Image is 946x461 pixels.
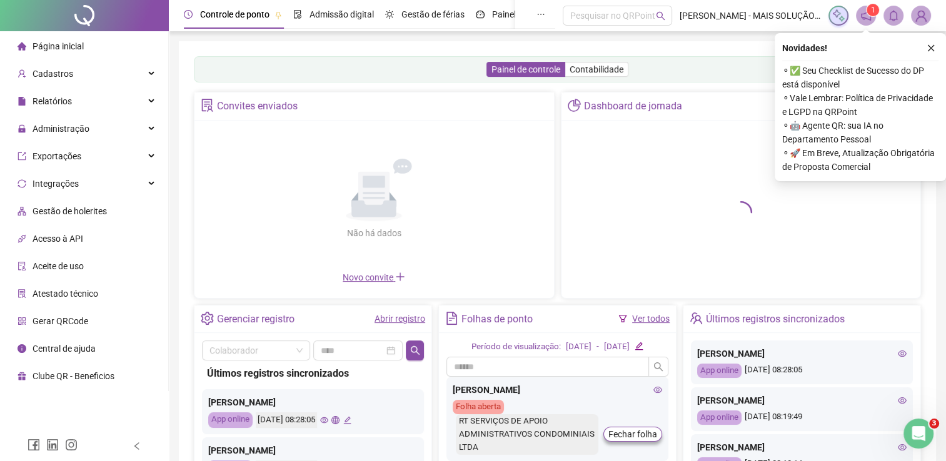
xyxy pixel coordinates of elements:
[208,444,418,457] div: [PERSON_NAME]
[18,262,26,270] span: audit
[208,395,418,409] div: [PERSON_NAME]
[343,272,405,282] span: Novo convite
[912,6,930,25] img: 2409
[33,261,84,271] span: Aceite de uso
[782,64,938,91] span: ⚬ ✅ Seu Checklist de Sucesso do DP está disponível
[697,410,907,425] div: [DATE] 08:19:49
[46,439,59,451] span: linkedin
[632,314,670,324] a: Ver todos
[217,309,294,330] div: Gerenciar registro
[697,410,742,425] div: App online
[706,309,845,330] div: Últimos registros sincronizados
[898,349,907,358] span: eye
[867,4,879,16] sup: 1
[33,316,88,326] span: Gerar QRCode
[888,10,899,21] span: bell
[18,124,26,133] span: lock
[184,10,193,19] span: clock-circle
[208,412,253,428] div: App online
[635,342,643,350] span: edit
[492,9,541,19] span: Painel do DP
[385,10,394,19] span: sun
[697,347,907,360] div: [PERSON_NAME]
[461,309,533,330] div: Folhas de ponto
[929,419,939,429] span: 3
[207,365,419,381] div: Últimos registros sincronizados
[491,64,560,74] span: Painel de controle
[18,234,26,243] span: api
[410,345,420,355] span: search
[860,10,872,21] span: notification
[471,340,561,354] div: Período de visualização:
[33,206,107,216] span: Gestão de holerites
[697,440,907,454] div: [PERSON_NAME]
[832,9,845,22] img: sparkle-icon.fc2bf0ac1784a2077858766a79e2daf3.svg
[566,340,591,354] div: [DATE]
[401,9,465,19] span: Gestão de férias
[33,96,72,106] span: Relatórios
[476,10,485,19] span: dashboard
[33,371,114,381] span: Clube QR - Beneficios
[274,11,282,19] span: pushpin
[33,151,81,161] span: Exportações
[33,69,73,79] span: Cadastros
[33,234,83,244] span: Acesso à API
[697,364,907,378] div: [DATE] 08:28:05
[18,289,26,298] span: solution
[536,10,545,19] span: ellipsis
[309,9,374,19] span: Admissão digital
[33,41,84,51] span: Página inicial
[331,416,340,424] span: global
[293,10,302,19] span: file-done
[316,226,431,240] div: Não há dados
[18,317,26,325] span: qrcode
[201,99,214,112] span: solution
[568,99,581,112] span: pie-chart
[18,207,26,216] span: apartment
[343,416,351,424] span: edit
[903,419,933,449] iframe: Intercom live chat
[653,385,662,394] span: eye
[217,96,298,117] div: Convites enviados
[782,91,938,119] span: ⚬ Vale Lembrar: Política de Privacidade e LGPD na QRPoint
[898,396,907,405] span: eye
[653,362,663,372] span: search
[395,272,405,282] span: plus
[375,314,425,324] a: Abrir registro
[608,427,657,441] span: Fechar folha
[570,64,623,74] span: Contabilidade
[18,179,26,188] span: sync
[33,344,96,354] span: Central de ajuda
[33,179,79,189] span: Integrações
[201,312,214,325] span: setting
[690,312,703,325] span: team
[256,412,317,428] div: [DATE] 08:28:05
[453,383,662,397] div: [PERSON_NAME]
[445,312,458,325] span: file-text
[782,119,938,146] span: ⚬ 🤖 Agente QR: sua IA no Departamento Pessoal
[18,372,26,380] span: gift
[33,289,98,299] span: Atestado técnico
[18,344,26,353] span: info-circle
[200,9,269,19] span: Controle de ponto
[603,427,662,442] button: Fechar folha
[18,69,26,78] span: user-add
[680,9,821,22] span: [PERSON_NAME] - MAIS SOLUÇÃO SERVIÇOS DE CONTABILIDADE EIRELI
[618,314,627,323] span: filter
[456,414,598,455] div: RT SERVIÇOS DE APOIO ADMINISTRATIVOS CONDOMINIAIS LTDA
[28,439,40,451] span: facebook
[782,41,827,55] span: Novidades !
[18,97,26,106] span: file
[871,6,875,14] span: 1
[604,340,630,354] div: [DATE]
[320,416,328,424] span: eye
[730,201,752,224] span: loading
[584,96,682,117] div: Dashboard de jornada
[697,364,742,378] div: App online
[133,442,141,450] span: left
[18,42,26,51] span: home
[927,44,935,52] span: close
[453,400,504,414] div: Folha aberta
[596,340,599,354] div: -
[697,394,907,407] div: [PERSON_NAME]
